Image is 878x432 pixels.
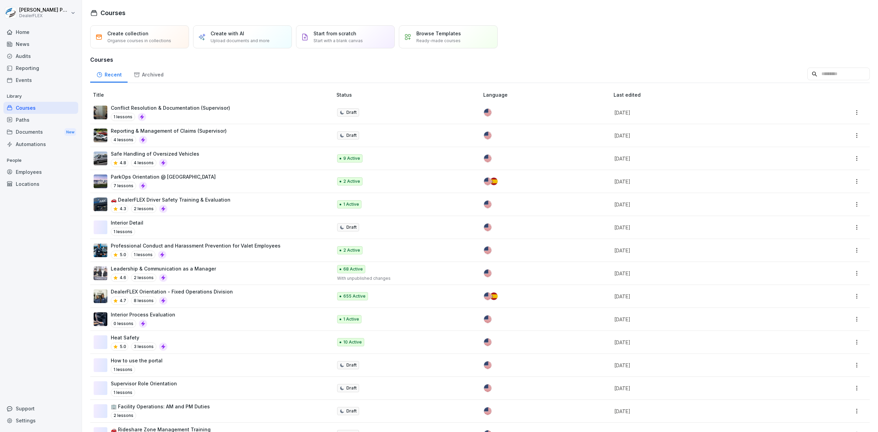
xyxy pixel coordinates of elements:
p: 655 Active [343,293,366,299]
p: 4.6 [120,275,126,281]
p: [DATE] [614,224,796,231]
p: [DATE] [614,109,796,116]
p: Draft [346,408,357,414]
p: [DATE] [614,293,796,300]
div: Support [3,403,78,415]
p: 1 lessons [111,388,135,397]
a: Recent [90,65,128,83]
p: Browse Templates [416,30,461,37]
p: Safe Handling of Oversized Vehicles [111,150,199,157]
p: [DATE] [614,178,796,185]
p: 0 lessons [111,320,136,328]
img: us.svg [484,361,491,369]
p: People [3,155,78,166]
p: With unpublished changes [337,275,472,281]
img: u6am29fli39xf7ggi0iab2si.png [94,152,107,165]
a: Home [3,26,78,38]
p: How to use the portal [111,357,163,364]
p: 2 lessons [131,274,156,282]
img: mk82rbguh2ncxwxcf8nh6q1f.png [94,129,107,142]
p: Conflict Resolution & Documentation (Supervisor) [111,104,230,111]
p: 4.3 [120,206,126,212]
a: Events [3,74,78,86]
img: us.svg [484,384,491,392]
div: Automations [3,138,78,150]
img: us.svg [484,109,491,116]
a: Courses [3,102,78,114]
div: New [64,128,76,136]
img: es.svg [490,292,498,300]
p: Library [3,91,78,102]
div: Documents [3,126,78,139]
div: Paths [3,114,78,126]
a: Reporting [3,62,78,74]
p: 🏢 Facility Operations: AM and PM Duties [111,403,210,410]
img: khwf6t635m3uuherk2l21o2v.png [94,312,107,326]
img: us.svg [484,155,491,162]
img: us.svg [484,132,491,139]
p: [DATE] [614,155,796,162]
p: Interior Process Evaluation [111,311,175,318]
img: es.svg [490,178,498,185]
p: [DATE] [614,408,796,415]
h1: Courses [100,8,126,17]
p: ParkOps Orientation @ [GEOGRAPHIC_DATA] [111,173,216,180]
p: [DATE] [614,247,796,254]
p: 2 lessons [131,205,156,213]
a: News [3,38,78,50]
p: [DATE] [614,339,796,346]
p: DealerFLEX [19,13,69,18]
p: 5.0 [120,252,126,258]
img: kjfutcfrxfzene9jr3907i3p.png [94,266,107,280]
p: 1 Active [343,201,359,207]
p: Create collection [107,30,149,37]
img: nnqojl1deux5lw6n86ll0x7s.png [94,175,107,188]
p: [DATE] [614,316,796,323]
p: 7 lessons [111,182,136,190]
p: [DATE] [614,132,796,139]
p: 1 lessons [111,365,135,374]
a: Audits [3,50,78,62]
a: Employees [3,166,78,178]
p: [DATE] [614,270,796,277]
p: [DATE] [614,385,796,392]
a: Locations [3,178,78,190]
p: 1 lessons [111,113,135,121]
p: Create with AI [211,30,244,37]
p: 4 lessons [131,159,156,167]
img: us.svg [484,224,491,231]
p: 2 Active [343,247,360,253]
p: 1 lessons [111,228,135,236]
p: Start from scratch [313,30,356,37]
a: Archived [128,65,169,83]
p: Organise courses in collections [107,38,171,44]
p: Supervisor Role Orientation [111,380,177,387]
img: us.svg [484,247,491,254]
img: us.svg [484,201,491,208]
p: Language [483,91,611,98]
p: 2 Active [343,178,360,184]
p: DealerFLEX Orientation - Fixed Operations Division [111,288,233,295]
p: Status [336,91,480,98]
p: Heat Safety [111,334,167,341]
p: 68 Active [343,266,363,272]
p: [DATE] [614,201,796,208]
p: 1 Active [343,316,359,322]
p: 8 lessons [131,297,156,305]
p: 4.7 [120,298,126,304]
a: DocumentsNew [3,126,78,139]
p: Leadership & Communication as a Manager [111,265,216,272]
a: Settings [3,415,78,427]
p: Draft [346,385,357,391]
img: zk0x44riwstrlgqryo3l2fe3.png [94,106,107,119]
p: Draft [346,224,357,230]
